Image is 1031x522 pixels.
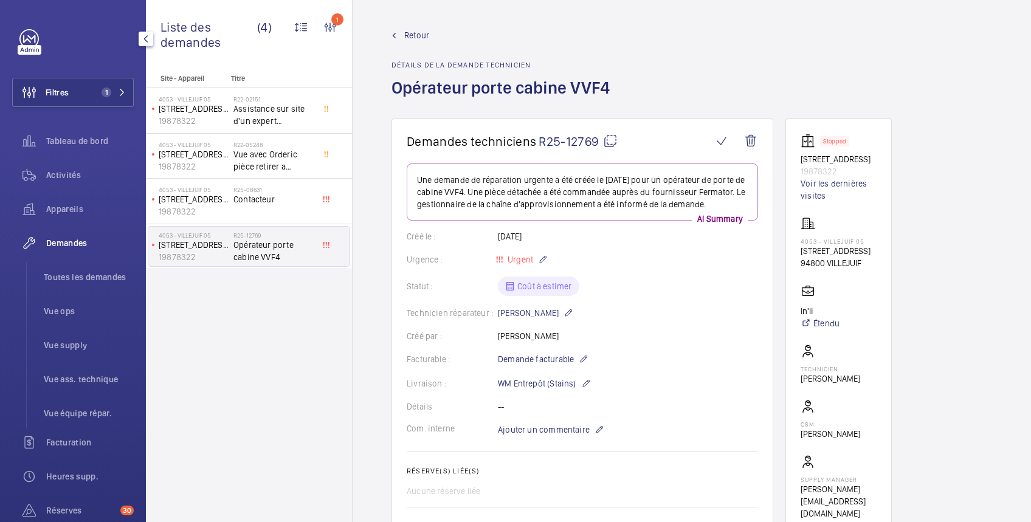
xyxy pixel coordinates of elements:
[498,424,590,436] span: Ajouter un commentaire
[146,74,226,83] p: Site - Appareil
[233,232,314,239] h2: R25-12769
[233,148,314,173] span: Vue avec Orderic pièce retirer a deliverme
[44,271,134,283] span: Toutes les demandes
[801,257,871,269] p: 94800 VILLEJUIF
[159,186,229,193] p: 4053 - VILLEJUIF 05
[46,504,116,517] span: Réserves
[159,115,229,127] p: 19878322
[391,61,617,69] h2: Détails de la demande technicien
[44,373,134,385] span: Vue ass. technique
[801,428,860,440] p: [PERSON_NAME]
[801,153,877,165] p: [STREET_ADDRESS]
[159,103,229,115] p: [STREET_ADDRESS]
[233,103,314,127] span: Assistance sur site d'un expert réparateur pour le constat de réparation de la poulie de traction...
[692,213,748,225] p: AI Summary
[46,135,134,147] span: Tableau de bord
[823,139,846,143] p: Stopped
[801,165,877,177] p: 19878322
[801,476,877,483] p: Supply manager
[801,238,871,245] p: 4053 - VILLEJUIF 05
[505,255,533,264] span: Urgent
[801,177,877,202] a: Voir les dernières visites
[801,134,820,148] img: elevator.svg
[407,134,536,149] span: Demandes techniciens
[46,203,134,215] span: Appareils
[801,317,840,329] a: Étendu
[801,421,860,428] p: CSM
[159,160,229,173] p: 19878322
[102,88,111,97] span: 1
[417,174,748,210] p: Une demande de réparation urgente a été créée le [DATE] pour un opérateur de porte de cabine VVF4...
[498,353,574,365] span: Demande facturable
[46,436,134,448] span: Facturation
[231,74,311,83] p: Titre
[233,186,314,193] h2: R25-08631
[801,245,871,257] p: [STREET_ADDRESS]
[498,376,591,391] p: WM Entrepôt (Stains)
[159,148,229,160] p: [STREET_ADDRESS]
[233,95,314,103] h2: R22-02151
[120,506,134,515] span: 30
[404,29,429,41] span: Retour
[46,86,69,98] span: Filtres
[159,232,229,239] p: 4053 - VILLEJUIF 05
[801,365,860,373] p: Technicien
[46,169,134,181] span: Activités
[233,141,314,148] h2: R22-05248
[159,239,229,251] p: [STREET_ADDRESS]
[159,205,229,218] p: 19878322
[160,19,257,50] span: Liste des demandes
[159,193,229,205] p: [STREET_ADDRESS]
[233,239,314,263] span: Opérateur porte cabine VVF4
[46,470,134,483] span: Heures supp.
[801,305,840,317] p: In'li
[44,339,134,351] span: Vue supply
[801,373,860,385] p: [PERSON_NAME]
[44,305,134,317] span: Vue ops
[233,193,314,205] span: Contacteur
[391,77,617,118] h1: Opérateur porte cabine VVF4
[44,407,134,419] span: Vue équipe répar.
[407,467,758,475] h2: Réserve(s) liée(s)
[159,95,229,103] p: 4053 - VILLEJUIF 05
[159,251,229,263] p: 19878322
[801,483,877,520] p: [PERSON_NAME][EMAIL_ADDRESS][DOMAIN_NAME]
[46,237,134,249] span: Demandes
[12,78,134,107] button: Filtres1
[159,141,229,148] p: 4053 - VILLEJUIF 05
[498,306,573,320] p: [PERSON_NAME]
[539,134,618,149] span: R25-12769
